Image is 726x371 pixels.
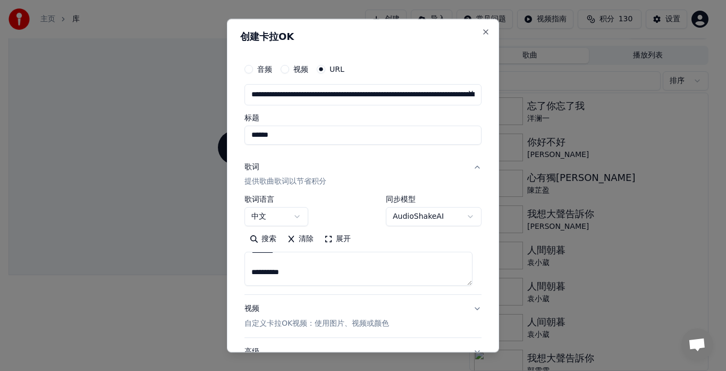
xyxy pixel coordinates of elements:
button: 歌词提供歌曲歌词以节省积分 [244,153,482,196]
button: 清除 [282,231,319,248]
button: 高级 [244,339,482,366]
label: 同步模型 [386,196,482,203]
div: 歌词 [244,162,259,172]
button: 展开 [319,231,356,248]
div: 歌词提供歌曲歌词以节省积分 [244,196,482,295]
label: 歌词语言 [244,196,308,203]
label: 视频 [293,65,308,73]
button: 搜索 [244,231,282,248]
p: 提供歌曲歌词以节省积分 [244,177,326,187]
label: 音频 [257,65,272,73]
label: URL [330,65,344,73]
h2: 创建卡拉OK [240,32,486,42]
p: 自定义卡拉OK视频：使用图片、视频或颜色 [244,319,389,329]
button: 视频自定义卡拉OK视频：使用图片、视频或颜色 [244,295,482,338]
div: 视频 [244,304,389,329]
label: 标题 [244,114,482,121]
